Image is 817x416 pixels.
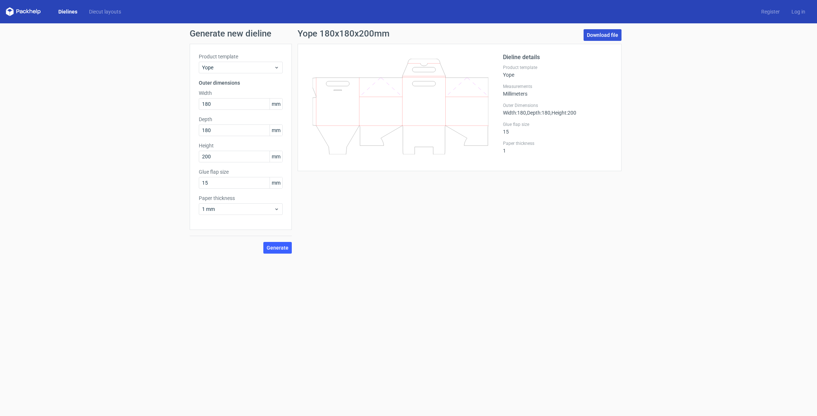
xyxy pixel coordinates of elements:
a: Dielines [53,8,83,15]
label: Glue flap size [503,122,612,127]
label: Glue flap size [199,168,283,176]
div: 1 [503,140,612,154]
span: Yope [202,64,274,71]
label: Product template [503,65,612,70]
label: Height [199,142,283,149]
span: , Height : 200 [550,110,576,116]
label: Depth [199,116,283,123]
a: Log in [786,8,811,15]
div: Yope [503,65,612,78]
h3: Outer dimensions [199,79,283,86]
label: Measurements [503,84,612,89]
button: Generate [263,242,292,254]
label: Paper thickness [199,194,283,202]
span: Width : 180 [503,110,526,116]
label: Width [199,89,283,97]
span: mm [270,99,282,109]
span: 1 mm [202,205,274,213]
h1: Yope 180x180x200mm [298,29,390,38]
label: Outer Dimensions [503,103,612,108]
span: , Depth : 180 [526,110,550,116]
span: Generate [267,245,289,250]
label: Paper thickness [503,140,612,146]
span: mm [270,125,282,136]
span: mm [270,151,282,162]
h1: Generate new dieline [190,29,627,38]
div: Millimeters [503,84,612,97]
label: Product template [199,53,283,60]
a: Download file [584,29,622,41]
span: mm [270,177,282,188]
div: 15 [503,122,612,135]
a: Register [755,8,786,15]
h2: Dieline details [503,53,612,62]
a: Diecut layouts [83,8,127,15]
